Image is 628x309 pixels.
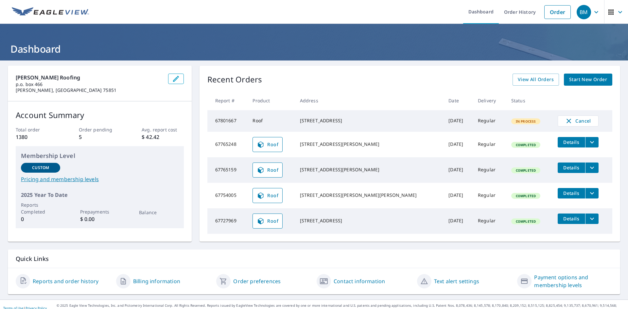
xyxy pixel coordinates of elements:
td: Regular [473,132,506,157]
p: 1380 [16,133,58,141]
td: Regular [473,208,506,234]
p: Account Summary [16,109,184,121]
p: Quick Links [16,255,612,263]
div: [STREET_ADDRESS][PERSON_NAME] [300,166,438,173]
span: Cancel [565,117,592,125]
div: [STREET_ADDRESS] [300,217,438,224]
th: Report # [207,91,248,110]
a: Roof [253,137,283,152]
div: BM [577,5,591,19]
div: [STREET_ADDRESS][PERSON_NAME] [300,141,438,147]
a: Order preferences [233,277,281,285]
th: Address [295,91,444,110]
button: filesDropdownBtn-67754005 [585,188,599,198]
a: Pricing and membership levels [21,175,179,183]
p: Balance [139,209,178,216]
td: 67754005 [207,183,248,208]
a: Order [544,5,571,19]
a: Contact information [334,277,385,285]
p: Custom [32,165,49,171]
td: [DATE] [443,183,473,208]
p: Order pending [79,126,121,133]
span: Completed [512,219,540,224]
span: Completed [512,194,540,198]
td: Regular [473,157,506,183]
p: p.o. box 466 [16,81,163,87]
a: Reports and order history [33,277,98,285]
a: Billing information [133,277,180,285]
p: $ 42.42 [142,133,183,141]
p: Prepayments [80,208,119,215]
a: Start New Order [564,74,612,86]
th: Status [506,91,552,110]
p: 2025 Year To Date [21,191,179,199]
td: 67765248 [207,132,248,157]
td: [DATE] [443,208,473,234]
a: Text alert settings [434,277,479,285]
td: 67801667 [207,110,248,132]
a: View All Orders [513,74,559,86]
button: detailsBtn-67727969 [558,214,585,224]
p: Membership Level [21,151,179,160]
button: filesDropdownBtn-67727969 [585,214,599,224]
p: Recent Orders [207,74,262,86]
span: Details [562,215,581,222]
p: 0 [21,215,60,223]
td: [DATE] [443,110,473,132]
a: Roof [253,188,283,203]
button: detailsBtn-67765248 [558,137,585,147]
div: [STREET_ADDRESS][PERSON_NAME][PERSON_NAME] [300,192,438,198]
th: Date [443,91,473,110]
a: Roof [253,214,283,229]
p: Reports Completed [21,201,60,215]
button: filesDropdownBtn-67765159 [585,163,599,173]
p: 5 [79,133,121,141]
div: [STREET_ADDRESS] [300,117,438,124]
td: 67765159 [207,157,248,183]
p: Avg. report cost [142,126,183,133]
p: Total order [16,126,58,133]
th: Delivery [473,91,506,110]
button: detailsBtn-67765159 [558,163,585,173]
td: [DATE] [443,157,473,183]
td: [DATE] [443,132,473,157]
button: Cancel [558,115,599,127]
span: Details [562,190,581,196]
a: Roof [253,163,283,178]
span: View All Orders [518,76,554,84]
img: EV Logo [12,7,89,17]
span: Completed [512,143,540,147]
p: [PERSON_NAME] roofing [16,74,163,81]
span: Completed [512,168,540,173]
td: 67727969 [207,208,248,234]
span: Roof [257,166,278,174]
span: Roof [257,217,278,225]
span: Start New Order [569,76,607,84]
p: $ 0.00 [80,215,119,223]
th: Product [247,91,294,110]
h1: Dashboard [8,42,620,56]
td: Regular [473,183,506,208]
a: Payment options and membership levels [534,273,612,289]
span: In Process [512,119,540,124]
button: filesDropdownBtn-67765248 [585,137,599,147]
span: Roof [257,192,278,199]
span: Roof [257,141,278,148]
p: [PERSON_NAME], [GEOGRAPHIC_DATA] 75851 [16,87,163,93]
td: Regular [473,110,506,132]
button: detailsBtn-67754005 [558,188,585,198]
td: Roof [247,110,294,132]
span: Details [562,164,581,171]
span: Details [562,139,581,145]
